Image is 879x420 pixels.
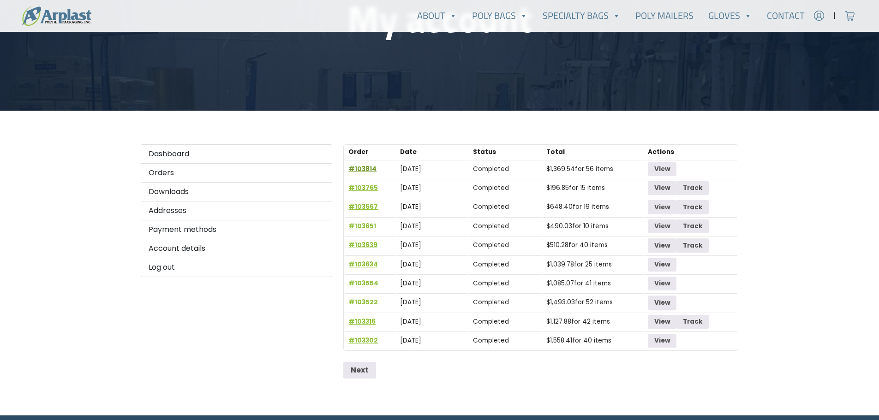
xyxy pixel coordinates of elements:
[546,148,565,156] span: Total
[469,179,541,197] td: Completed
[546,165,550,173] span: $
[22,6,91,26] img: logo
[543,217,644,235] td: for 10 items
[400,165,421,173] time: [DATE]
[400,148,417,156] span: Date
[469,313,541,331] td: Completed
[546,279,574,288] span: 1,085.07
[348,202,378,211] a: View order number 103667
[648,181,676,195] a: View order 103765
[348,279,378,288] a: View order number 103554
[400,241,421,249] time: [DATE]
[676,238,709,252] a: Track order number 103639
[546,260,550,269] span: $
[543,293,644,311] td: for 52 items
[535,6,628,25] a: Specialty Bags
[546,183,569,192] span: 196.85
[543,255,644,273] td: for 25 items
[141,183,333,201] a: Downloads
[348,260,378,269] a: View order number 103634
[400,222,421,231] time: [DATE]
[648,238,676,252] a: View order 103639
[400,298,421,307] time: [DATE]
[543,274,644,292] td: for 41 items
[543,179,644,197] td: for 15 items
[469,198,541,216] td: Completed
[348,241,377,249] a: View order number 103639
[546,298,575,307] span: 1,493.03
[546,222,550,231] span: $
[648,296,676,309] a: View order 103522
[469,217,541,235] td: Completed
[400,202,421,211] time: [DATE]
[141,144,333,164] a: Dashboard
[348,298,378,307] a: View order number 103522
[469,331,541,349] td: Completed
[628,6,701,25] a: Poly Mailers
[400,183,421,192] time: [DATE]
[141,220,333,239] a: Payment methods
[469,160,541,178] td: Completed
[759,6,812,25] a: Contact
[546,222,572,231] span: 490.03
[676,200,709,214] a: Track order number 103667
[546,202,573,211] span: 648.40
[400,260,421,269] time: [DATE]
[348,317,376,326] a: View order number 103316
[543,236,644,254] td: for 40 items
[546,336,572,345] span: 1,558.41
[543,331,644,349] td: for 40 items
[141,239,333,258] a: Account details
[676,315,709,329] a: Track order number 103316
[546,260,574,269] span: 1,039.78
[546,317,571,326] span: 1,127.88
[543,313,644,331] td: for 42 items
[833,10,836,21] span: |
[543,160,644,178] td: for 56 items
[400,279,421,288] time: [DATE]
[648,258,676,272] a: View order 103634
[400,336,421,345] time: [DATE]
[469,236,541,254] td: Completed
[343,362,376,379] a: Next
[348,148,368,156] span: Order
[348,336,378,345] a: View order number 103302
[348,165,377,173] a: View order number 103814
[410,6,465,25] a: About
[648,334,676,348] a: View order 103302
[141,164,333,183] a: Orders
[546,279,550,288] span: $
[546,241,550,249] span: $
[648,315,676,329] a: View order 103316
[400,317,421,326] time: [DATE]
[469,274,541,292] td: Completed
[348,222,376,231] a: View order number 103651
[543,198,644,216] td: for 19 items
[676,219,709,233] a: Track order number 103651
[676,181,709,195] a: Track order number 103765
[546,183,550,192] span: $
[546,317,550,326] span: $
[648,148,674,156] span: Actions
[141,258,333,277] a: Log out
[648,219,676,233] a: View order 103651
[469,293,541,311] td: Completed
[648,162,676,176] a: View order 103814
[546,241,568,249] span: 510.28
[546,202,550,211] span: $
[546,165,575,173] span: 1,369.54
[648,200,676,214] a: View order 103667
[546,336,550,345] span: $
[546,298,550,307] span: $
[701,6,759,25] a: Gloves
[141,201,333,220] a: Addresses
[348,183,378,192] a: View order number 103765
[648,277,676,290] a: View order 103554
[469,255,541,273] td: Completed
[465,6,535,25] a: Poly Bags
[473,148,496,156] span: Status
